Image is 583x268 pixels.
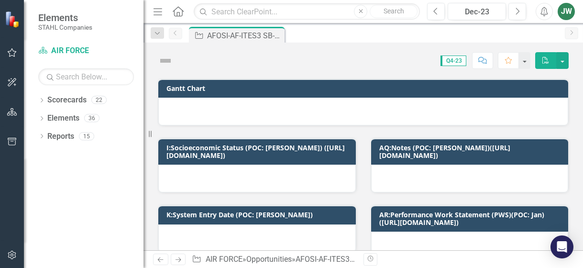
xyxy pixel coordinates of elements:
input: Search ClearPoint... [194,3,420,20]
div: Dec-23 [451,6,503,18]
div: 15 [79,132,94,140]
h3: AR:Performance Work Statement (PWS)(POC: Jan)([URL][DOMAIN_NAME]) [379,211,564,226]
div: 22 [91,96,107,104]
h3: Gantt Chart [166,85,563,92]
img: Not Defined [158,53,173,68]
small: STAHL Companies [38,23,92,31]
span: Search [384,7,404,15]
h3: K:System Entry Date (POC: [PERSON_NAME]) [166,211,351,218]
span: Q4-23 [440,56,466,66]
div: AFOSI-AF-ITES3 SB-208239 (Professional IT Support Services) [207,30,282,42]
img: ClearPoint Strategy [5,11,22,28]
a: Reports [47,131,74,142]
h3: AQ:Notes (POC: [PERSON_NAME])([URL][DOMAIN_NAME]) [379,144,564,159]
div: » » [192,254,356,265]
a: Elements [47,113,79,124]
input: Search Below... [38,68,134,85]
button: Search [370,5,418,18]
div: Open Intercom Messenger [550,235,573,258]
button: JW [558,3,575,20]
h3: I:Socioeconomic Status (POC: [PERSON_NAME]) ([URL][DOMAIN_NAME]) [166,144,351,159]
a: Opportunities [246,255,292,264]
a: AIR FORCE [38,45,134,56]
span: Elements [38,12,92,23]
a: Scorecards [47,95,87,106]
button: Dec-23 [448,3,506,20]
a: AIR FORCE [206,255,242,264]
div: AFOSI-AF-ITES3 SB-208239 (Professional IT Support Services) [296,255,506,264]
div: 36 [84,114,99,123]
